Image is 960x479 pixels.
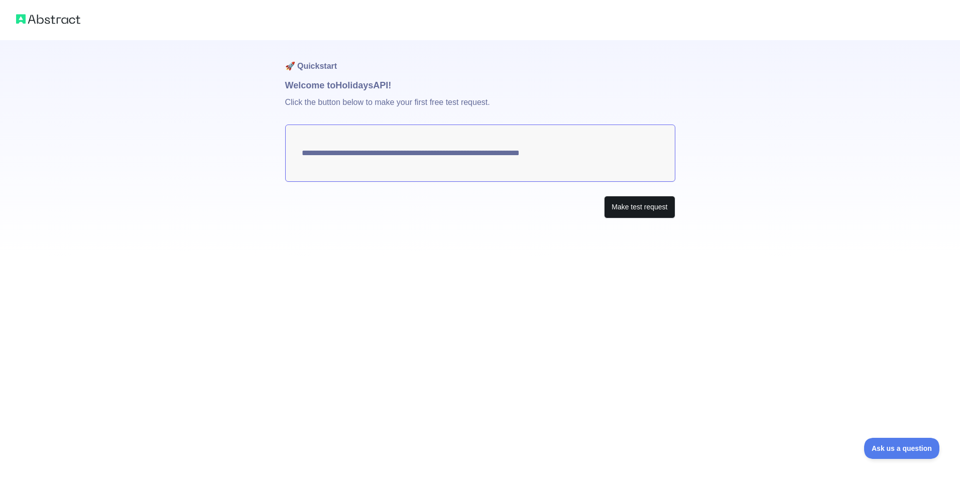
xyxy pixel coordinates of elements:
button: Make test request [604,196,675,218]
h1: Welcome to Holidays API! [285,78,675,92]
p: Click the button below to make your first free test request. [285,92,675,125]
iframe: Toggle Customer Support [864,438,940,459]
img: Abstract logo [16,12,80,26]
h1: 🚀 Quickstart [285,40,675,78]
